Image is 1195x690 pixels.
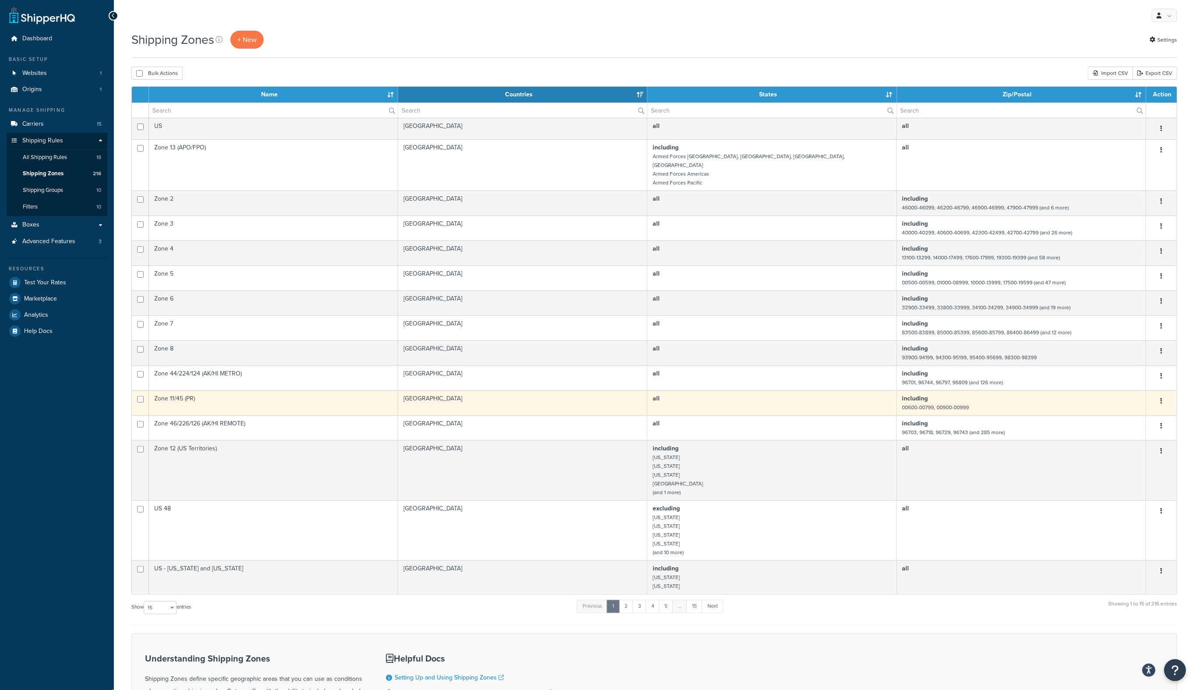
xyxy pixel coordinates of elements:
span: Shipping Zones [23,170,64,177]
td: Zone 12 (US Territories) [149,440,398,500]
b: including [902,369,928,378]
a: Marketplace [7,291,107,307]
a: 2 [619,600,633,613]
a: Setting Up and Using Shipping Zones [395,673,504,682]
a: 1 [607,600,620,613]
a: 4 [646,600,660,613]
small: 46000-46099, 46200-46799, 46900-46999, 47900-47999 (and 6 more) [902,204,1069,212]
small: 00500-00599, 01000-08999, 10000-13999, 17500-19599 (and 47 more) [902,279,1066,287]
a: Export CSV [1133,67,1177,80]
span: Marketplace [24,295,57,303]
td: US 48 [149,500,398,560]
td: Zone 3 [149,216,398,241]
a: Settings [1150,34,1177,46]
td: Zone 4 [149,241,398,265]
b: all [653,194,660,203]
input: Search [897,103,1146,118]
a: 15 [686,600,703,613]
li: Filters [7,199,107,215]
li: Help Docs [7,323,107,339]
b: including [653,444,679,453]
a: Analytics [7,307,107,323]
span: Websites [22,70,47,77]
a: Shipping Zones 216 [7,166,107,182]
span: 15 [97,120,102,128]
small: (and 10 more) [653,548,684,556]
td: Zone 11/45 (PR) [149,390,398,415]
a: Filters 10 [7,199,107,215]
td: Zone 5 [149,265,398,290]
td: Zone 46/226/126 (AK/HI REMOTE) [149,415,398,440]
th: Name: activate to sort column ascending [149,87,398,103]
span: Carriers [22,120,44,128]
td: [GEOGRAPHIC_DATA] [398,560,647,594]
span: + New [237,35,257,45]
li: Test Your Rates [7,275,107,290]
a: Previous [577,600,608,613]
b: including [902,319,928,328]
li: Shipping Rules [7,133,107,216]
b: excluding [653,504,680,513]
a: Next [702,600,723,613]
span: Advanced Features [22,238,75,245]
td: Zone 13 (APO/FPO) [149,139,398,191]
b: including [902,344,928,353]
b: all [902,504,909,513]
b: all [653,419,660,428]
a: Shipping Rules [7,133,107,149]
a: All Shipping Rules 18 [7,149,107,166]
b: including [902,294,928,303]
small: 32900-33499, 33800-33999, 34100-34299, 34900-34999 (and 19 more) [902,304,1071,311]
div: Manage Shipping [7,106,107,114]
td: [GEOGRAPHIC_DATA] [398,290,647,315]
span: 10 [96,203,101,211]
td: [GEOGRAPHIC_DATA] [398,315,647,340]
small: Armed Forces Americas [653,170,709,178]
a: Dashboard [7,31,107,47]
li: Websites [7,65,107,81]
b: all [653,394,660,403]
h3: Understanding Shipping Zones [145,654,364,663]
td: Zone 7 [149,315,398,340]
a: ShipperHQ Home [9,7,75,24]
small: [US_STATE] [653,540,680,548]
span: 10 [96,187,101,194]
td: [GEOGRAPHIC_DATA] [398,340,647,365]
small: [US_STATE] [653,453,680,461]
span: Analytics [24,311,48,319]
b: all [902,121,909,131]
li: Shipping Zones [7,166,107,182]
th: Action [1146,87,1177,103]
b: including [902,419,928,428]
span: Shipping Groups [23,187,63,194]
li: Advanced Features [7,234,107,250]
b: all [653,294,660,303]
td: US - [US_STATE] and [US_STATE] [149,560,398,594]
span: Dashboard [22,35,52,42]
div: Showing 1 to 15 of 216 entries [1109,599,1177,618]
th: Countries: activate to sort column ascending [398,87,647,103]
b: all [653,319,660,328]
small: [GEOGRAPHIC_DATA] [653,480,703,488]
td: [GEOGRAPHIC_DATA] [398,241,647,265]
span: 1 [100,86,102,93]
b: including [902,269,928,278]
select: Showentries [144,601,177,614]
input: Search [647,103,896,118]
span: Origins [22,86,42,93]
a: Websites 1 [7,65,107,81]
td: [GEOGRAPHIC_DATA] [398,500,647,560]
b: including [902,394,928,403]
div: Resources [7,265,107,272]
a: Advanced Features 3 [7,234,107,250]
a: … [672,600,687,613]
td: [GEOGRAPHIC_DATA] [398,390,647,415]
span: Shipping Rules [22,137,63,145]
small: 00600-00799, 00900-00999 [902,403,969,411]
a: Carriers 15 [7,116,107,132]
td: [GEOGRAPHIC_DATA] [398,139,647,191]
span: 216 [93,170,101,177]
